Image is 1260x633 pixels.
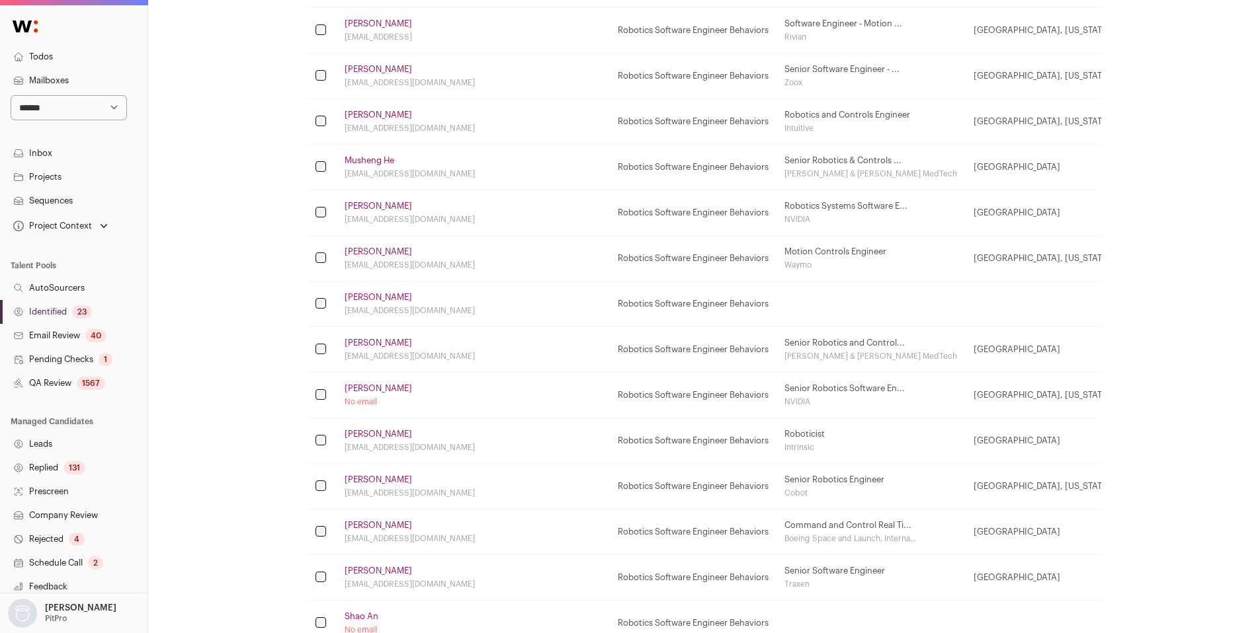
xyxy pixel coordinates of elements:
[345,383,412,394] a: [PERSON_NAME]
[345,429,412,439] a: [PERSON_NAME]
[610,418,777,464] td: Robotics Software Engineer Behaviors
[784,168,958,179] div: [PERSON_NAME] & [PERSON_NAME] MedTech
[610,509,777,555] td: Robotics Software Engineer Behaviors
[88,556,103,570] div: 2
[11,217,110,235] button: Open dropdown
[777,54,966,99] td: Senior Software Engineer - ...
[784,260,958,270] div: Waymo
[610,373,777,418] td: Robotics Software Engineer Behaviors
[966,99,1209,145] td: [GEOGRAPHIC_DATA], [US_STATE], [GEOGRAPHIC_DATA]
[345,246,412,257] a: [PERSON_NAME]
[777,464,966,509] td: Senior Robotics Engineer
[345,260,602,270] div: [EMAIL_ADDRESS][DOMAIN_NAME]
[777,145,966,190] td: Senior Robotics & Controls ...
[610,281,777,327] td: Robotics Software Engineer Behaviors
[5,599,119,628] button: Open dropdown
[784,351,958,361] div: [PERSON_NAME] & [PERSON_NAME] MedTech
[45,603,116,613] p: [PERSON_NAME]
[345,351,602,361] div: [EMAIL_ADDRESS][DOMAIN_NAME]
[345,110,412,120] a: [PERSON_NAME]
[345,520,412,531] a: [PERSON_NAME]
[345,201,412,211] a: [PERSON_NAME]
[69,533,85,546] div: 4
[610,54,777,99] td: Robotics Software Engineer Behaviors
[345,305,602,316] div: [EMAIL_ADDRESS][DOMAIN_NAME]
[345,214,602,225] div: [EMAIL_ADDRESS][DOMAIN_NAME]
[345,338,412,348] a: [PERSON_NAME]
[784,442,958,453] div: Intrinsic
[345,155,394,166] a: Musheng He
[72,305,92,318] div: 23
[345,19,412,29] a: [PERSON_NAME]
[777,373,966,418] td: Senior Robotics Software En...
[8,599,37,628] img: nopic.png
[784,123,958,133] div: Intuitive
[777,190,966,236] td: Robotics Systems Software E...
[777,327,966,373] td: Senior Robotics and Control...
[345,168,602,179] div: [EMAIL_ADDRESS][DOMAIN_NAME]
[966,54,1209,99] td: [GEOGRAPHIC_DATA], [US_STATE], [GEOGRAPHIC_DATA]
[85,329,106,342] div: 40
[784,533,958,544] div: Boeing Space and Launch, Interna...
[345,533,602,544] div: [EMAIL_ADDRESS][DOMAIN_NAME]
[345,579,602,589] div: [EMAIL_ADDRESS][DOMAIN_NAME]
[610,8,777,54] td: Robotics Software Engineer Behaviors
[345,77,602,88] div: [EMAIL_ADDRESS][DOMAIN_NAME]
[11,221,92,231] div: Project Context
[966,327,1209,373] td: [GEOGRAPHIC_DATA]
[63,461,85,474] div: 131
[966,190,1209,236] td: [GEOGRAPHIC_DATA]
[610,99,777,145] td: Robotics Software Engineer Behaviors
[345,292,412,303] a: [PERSON_NAME]
[784,214,958,225] div: NVIDIA
[784,488,958,498] div: Cobot
[777,99,966,145] td: Robotics and Controls Engineer
[966,373,1209,418] td: [GEOGRAPHIC_DATA], [US_STATE], [GEOGRAPHIC_DATA]
[610,555,777,601] td: Robotics Software Engineer Behaviors
[610,145,777,190] td: Robotics Software Engineer Behaviors
[777,555,966,601] td: Senior Software Engineer
[345,396,602,407] div: No email
[784,579,958,589] div: Traxen
[345,32,602,42] div: [EMAIL_ADDRESS]
[345,566,412,576] a: [PERSON_NAME]
[966,236,1209,281] td: [GEOGRAPHIC_DATA], [US_STATE], [GEOGRAPHIC_DATA]
[99,353,112,366] div: 1
[966,418,1209,464] td: [GEOGRAPHIC_DATA]
[610,327,777,373] td: Robotics Software Engineer Behaviors
[777,509,966,555] td: Command and Control Real Ti...
[610,236,777,281] td: Robotics Software Engineer Behaviors
[966,555,1209,601] td: [GEOGRAPHIC_DATA]
[966,509,1209,555] td: [GEOGRAPHIC_DATA]
[966,8,1209,54] td: [GEOGRAPHIC_DATA], [US_STATE], [GEOGRAPHIC_DATA]
[784,77,958,88] div: Zoox
[966,145,1209,190] td: [GEOGRAPHIC_DATA]
[345,123,602,133] div: [EMAIL_ADDRESS][DOMAIN_NAME]
[345,474,412,485] a: [PERSON_NAME]
[77,377,105,390] div: 1567
[777,418,966,464] td: Roboticist
[345,64,412,75] a: [PERSON_NAME]
[784,396,958,407] div: NVIDIA
[345,442,602,453] div: [EMAIL_ADDRESS][DOMAIN_NAME]
[345,488,602,498] div: [EMAIL_ADDRESS][DOMAIN_NAME]
[777,236,966,281] td: Motion Controls Engineer
[784,32,958,42] div: Rivian
[610,464,777,509] td: Robotics Software Engineer Behaviors
[5,13,45,40] img: Wellfound
[345,611,378,622] a: Shao An
[45,613,67,624] p: PitPro
[966,464,1209,509] td: [GEOGRAPHIC_DATA], [US_STATE], [GEOGRAPHIC_DATA]
[777,8,966,54] td: Software Engineer - Motion ...
[610,190,777,236] td: Robotics Software Engineer Behaviors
